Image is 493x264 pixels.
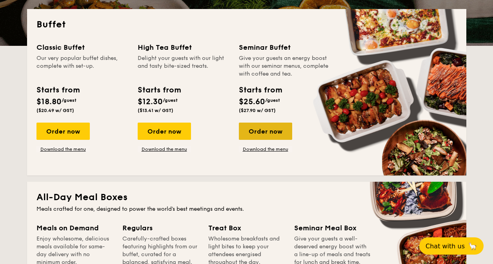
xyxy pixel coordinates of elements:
a: Download the menu [36,146,90,152]
button: Chat with us🦙 [419,237,484,255]
div: Give your guests an energy boost with our seminar menus, complete with coffee and tea. [239,54,331,78]
div: Order now [239,123,292,140]
div: Starts from [239,84,282,96]
div: Our very popular buffet dishes, complete with set-up. [36,54,128,78]
div: Delight your guests with our light and tasty bite-sized treats. [138,54,229,78]
div: Order now [138,123,191,140]
div: Regulars [122,222,199,233]
div: High Tea Buffet [138,42,229,53]
div: Starts from [36,84,79,96]
h2: All-Day Meal Boxes [36,191,457,204]
a: Download the menu [239,146,292,152]
span: ($27.90 w/ GST) [239,108,276,113]
span: Chat with us [426,242,465,250]
span: 🦙 [468,242,477,251]
div: Meals on Demand [36,222,113,233]
h2: Buffet [36,18,457,31]
span: ($20.49 w/ GST) [36,108,74,113]
a: Download the menu [138,146,191,152]
div: Seminar Meal Box [294,222,371,233]
div: Seminar Buffet [239,42,331,53]
div: Treat Box [208,222,285,233]
div: Classic Buffet [36,42,128,53]
span: /guest [62,98,76,103]
div: Starts from [138,84,180,96]
span: /guest [265,98,280,103]
div: Order now [36,123,90,140]
span: $18.80 [36,97,62,107]
span: $12.30 [138,97,163,107]
div: Meals crafted for one, designed to power the world's best meetings and events. [36,205,457,213]
span: $25.60 [239,97,265,107]
span: /guest [163,98,178,103]
span: ($13.41 w/ GST) [138,108,173,113]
